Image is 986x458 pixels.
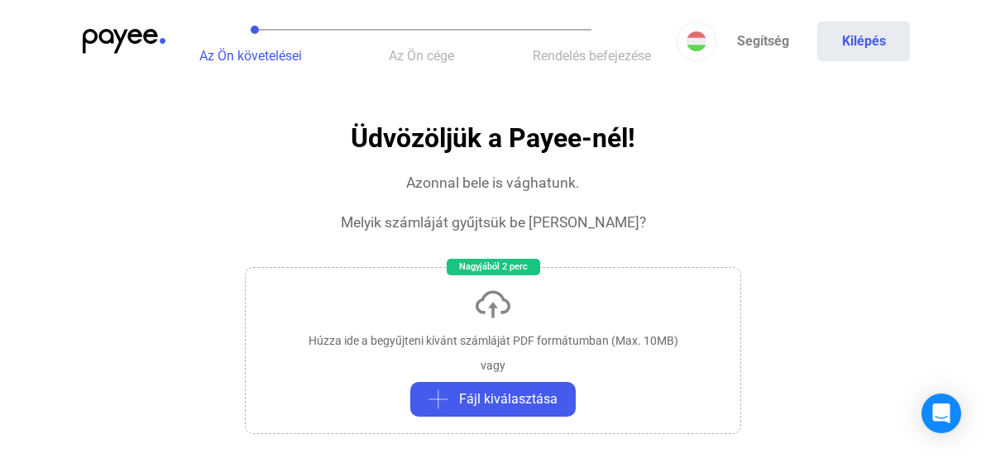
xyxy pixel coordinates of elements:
div: Húzza ide a begyűjteni kívánt számláját PDF formátumban (Max. 10MB) [309,332,678,349]
h1: Üdvözöljük a Payee-nél! [351,124,635,153]
span: Az Ön követelései [199,48,302,64]
button: plus-greyFájl kiválasztása [410,382,576,417]
span: Rendelés befejezése [533,48,651,64]
div: Azonnal bele is vághatunk. [406,173,580,193]
div: Nagyjából 2 perc [447,259,540,275]
button: HU [677,21,716,61]
img: HU [687,31,706,51]
div: vagy [481,357,505,374]
img: payee-logo [83,29,165,54]
span: Az Ön cége [389,48,454,64]
span: Fájl kiválasztása [459,389,558,409]
div: Open Intercom Messenger [921,394,961,433]
a: Segítség [716,21,809,61]
img: plus-grey [428,389,448,409]
div: Melyik számláját gyűjtsük be [PERSON_NAME]? [341,212,646,232]
button: Kilépés [817,21,910,61]
img: upload-cloud [473,284,513,324]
